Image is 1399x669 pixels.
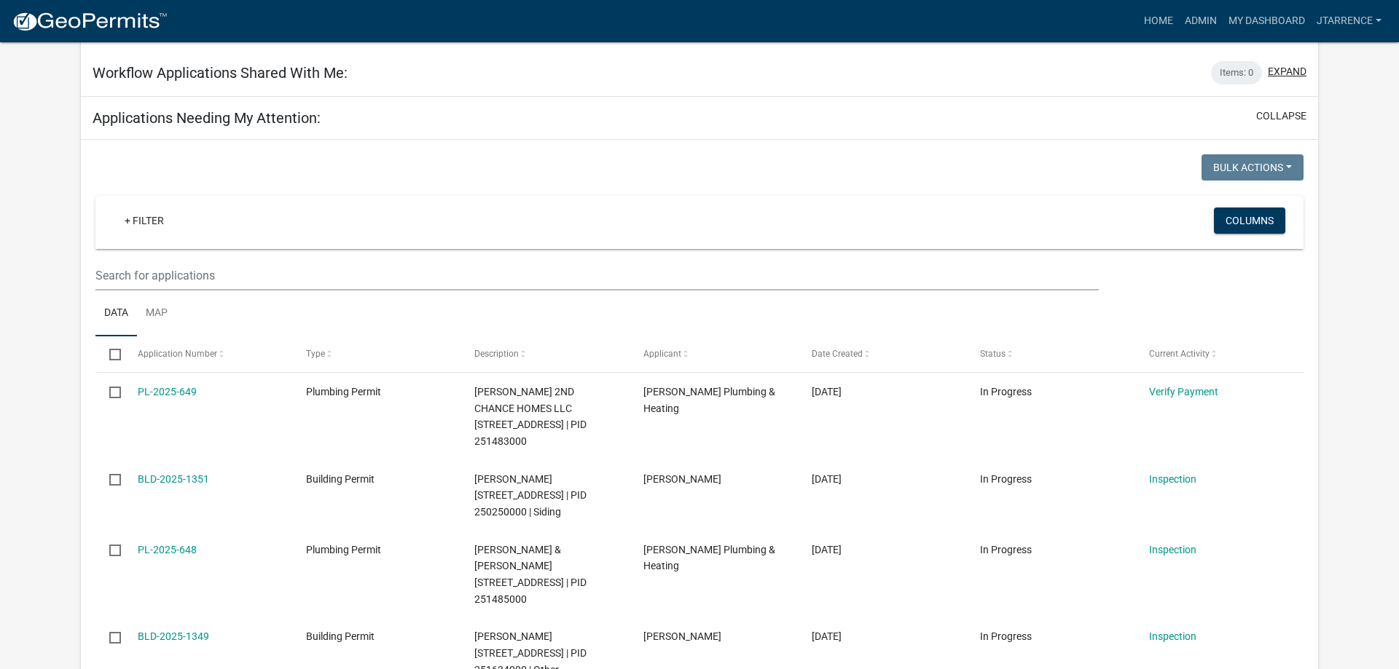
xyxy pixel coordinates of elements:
[980,349,1006,359] span: Status
[138,386,197,397] a: PL-2025-649
[812,349,863,359] span: Date Created
[306,386,381,397] span: Plumbing Permit
[1149,544,1196,555] a: Inspection
[95,336,123,371] datatable-header-cell: Select
[292,336,461,371] datatable-header-cell: Type
[966,336,1135,371] datatable-header-cell: Status
[1179,7,1223,35] a: Admin
[1149,349,1210,359] span: Current Activity
[812,544,842,555] span: 10/13/2025
[643,473,721,485] span: Josie
[812,473,842,485] span: 10/13/2025
[798,336,966,371] datatable-header-cell: Date Created
[643,544,775,572] span: Niebuhr Plumbing & Heating
[1149,473,1196,485] a: Inspection
[1256,108,1306,124] button: collapse
[980,386,1032,397] span: In Progress
[95,290,137,337] a: Data
[93,64,348,82] h5: Workflow Applications Shared With Me:
[138,349,217,359] span: Application Number
[1138,7,1179,35] a: Home
[980,630,1032,642] span: In Progress
[474,544,587,605] span: BERGSTROM, DEAN & SALLY 181 MC INTOSH RD E, Houston County | PID 251485000
[306,544,381,555] span: Plumbing Permit
[474,386,587,447] span: HOGANS 2ND CHANCE HOMES LLC 189 MC INTOSH RD E, Houston County | PID 251483000
[474,473,587,518] span: WOODARD, RYAN 421 1ST ST N, Houston County | PID 250250000 | Siding
[95,261,1099,290] input: Search for applications
[643,386,775,414] span: Niebuhr Plumbing & Heating
[812,630,842,642] span: 10/10/2025
[1135,336,1304,371] datatable-header-cell: Current Activity
[113,207,176,234] a: + Filter
[1268,64,1306,79] button: expand
[306,630,375,642] span: Building Permit
[1149,630,1196,642] a: Inspection
[1214,207,1285,234] button: Columns
[138,630,209,642] a: BLD-2025-1349
[643,630,721,642] span: Taylor Costello
[1311,7,1387,35] a: jtarrence
[93,109,321,127] h5: Applications Needing My Attention:
[138,544,197,555] a: PL-2025-648
[630,336,798,371] datatable-header-cell: Applicant
[643,349,681,359] span: Applicant
[461,336,629,371] datatable-header-cell: Description
[812,386,842,397] span: 10/13/2025
[980,473,1032,485] span: In Progress
[306,473,375,485] span: Building Permit
[306,349,325,359] span: Type
[123,336,291,371] datatable-header-cell: Application Number
[1211,61,1262,84] div: Items: 0
[474,349,519,359] span: Description
[1149,386,1218,397] a: Verify Payment
[980,544,1032,555] span: In Progress
[1202,154,1304,181] button: Bulk Actions
[137,290,176,337] a: Map
[1223,7,1311,35] a: My Dashboard
[138,473,209,485] a: BLD-2025-1351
